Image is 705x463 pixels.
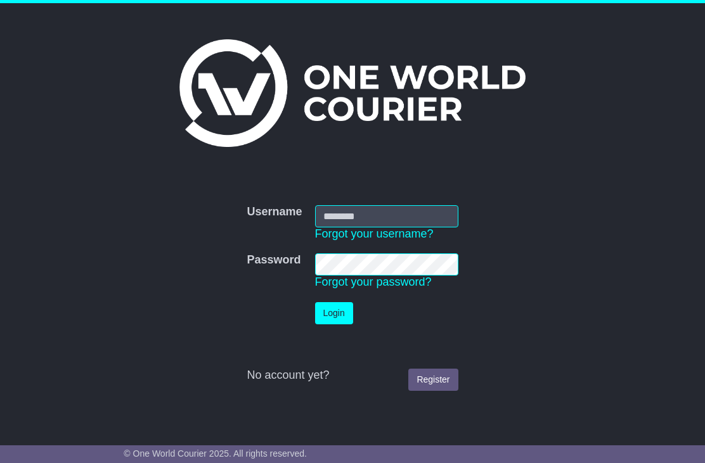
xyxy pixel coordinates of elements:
[247,369,458,383] div: No account yet?
[247,253,301,267] label: Password
[179,39,526,147] img: One World
[124,448,307,459] span: © One World Courier 2025. All rights reserved.
[247,205,302,219] label: Username
[408,369,458,391] a: Register
[315,276,432,288] a: Forgot your password?
[315,227,434,240] a: Forgot your username?
[315,302,353,324] button: Login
